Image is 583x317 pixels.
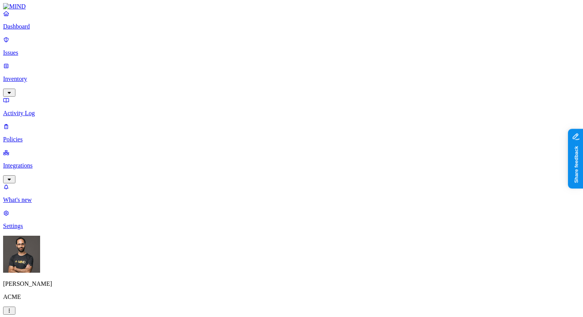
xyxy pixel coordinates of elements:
[3,110,580,117] p: Activity Log
[3,36,580,56] a: Issues
[3,183,580,203] a: What's new
[3,162,580,169] p: Integrations
[3,123,580,143] a: Policies
[3,3,580,10] a: MIND
[3,294,580,300] p: ACME
[3,136,580,143] p: Policies
[3,196,580,203] p: What's new
[3,280,580,287] p: [PERSON_NAME]
[3,62,580,96] a: Inventory
[3,236,40,273] img: Ohad Abarbanel
[3,97,580,117] a: Activity Log
[3,210,580,230] a: Settings
[3,49,580,56] p: Issues
[3,10,580,30] a: Dashboard
[3,3,26,10] img: MIND
[3,149,580,182] a: Integrations
[3,23,580,30] p: Dashboard
[3,223,580,230] p: Settings
[3,75,580,82] p: Inventory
